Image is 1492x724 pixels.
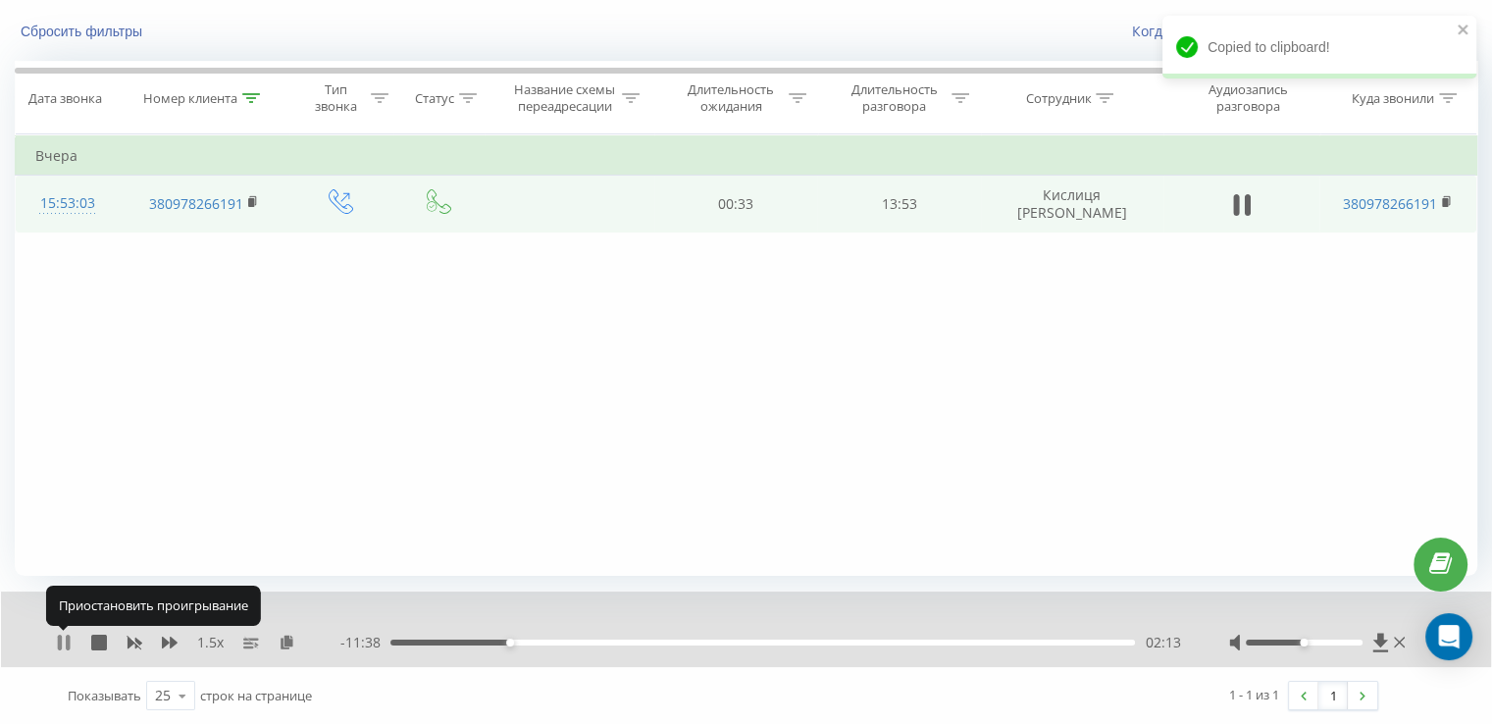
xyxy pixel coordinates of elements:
[679,81,784,115] div: Длительность ожидания
[197,633,224,652] span: 1.5 x
[817,176,980,233] td: 13:53
[149,194,243,213] a: 380978266191
[981,176,1163,233] td: Кислиця [PERSON_NAME]
[1229,685,1279,704] div: 1 - 1 из 1
[1457,22,1470,40] button: close
[415,90,454,107] div: Статус
[506,639,514,646] div: Accessibility label
[340,633,390,652] span: - 11:38
[68,687,141,704] span: Показывать
[512,81,617,115] div: Название схемы переадресации
[46,586,261,625] div: Приостановить проигрывание
[1425,613,1472,660] div: Open Intercom Messenger
[16,136,1477,176] td: Вчера
[1352,90,1434,107] div: Куда звонили
[1145,633,1180,652] span: 02:13
[1184,81,1312,115] div: Аудиозапись разговора
[155,686,171,705] div: 25
[1132,22,1477,40] a: Когда данные могут отличаться от других систем
[143,90,237,107] div: Номер клиента
[1318,682,1348,709] a: 1
[654,176,817,233] td: 00:33
[307,81,366,115] div: Тип звонка
[1343,194,1437,213] a: 380978266191
[15,23,152,40] button: Сбросить фильтры
[28,90,102,107] div: Дата звонка
[842,81,947,115] div: Длительность разговора
[1025,90,1091,107] div: Сотрудник
[200,687,312,704] span: строк на странице
[35,184,100,223] div: 15:53:03
[1300,639,1308,646] div: Accessibility label
[1162,16,1476,78] div: Copied to clipboard!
